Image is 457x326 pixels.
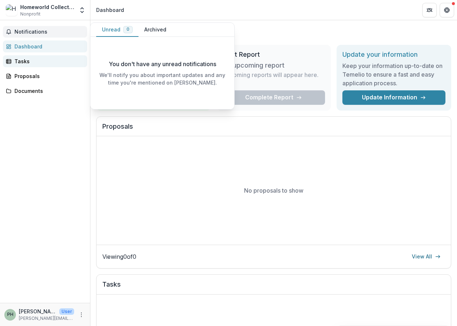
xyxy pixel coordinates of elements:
h3: No upcoming report [222,61,285,69]
button: Get Help [440,3,454,17]
p: [PERSON_NAME] [19,308,56,315]
button: Archived [138,23,172,37]
p: You don't have any unread notifications [109,60,216,68]
span: Nonprofit [20,11,40,17]
span: Notifications [14,29,84,35]
div: Dashboard [96,6,124,14]
a: View All [407,251,445,262]
div: Tasks [14,57,81,65]
p: User [59,308,74,315]
a: Tasks [3,55,87,67]
div: Paul Himmelstein [7,312,13,317]
button: Open entity switcher [77,3,87,17]
nav: breadcrumb [93,5,127,15]
div: Homeworld Collective [20,3,74,11]
a: Proposals [3,70,87,82]
a: Update Information [342,90,445,105]
h2: Next Report [222,51,325,59]
h2: Tasks [102,280,445,294]
h3: Keep your information up-to-date on Temelio to ensure a fast and easy application process. [342,61,445,87]
h2: Proposals [102,123,445,136]
span: 0 [127,27,129,32]
button: More [77,310,86,319]
h1: Dashboard [96,26,451,39]
p: Viewing 0 of 0 [102,252,136,261]
img: Homeworld Collective [6,4,17,16]
div: Dashboard [14,43,81,50]
a: Dashboard [3,40,87,52]
p: We'll notify you about important updates and any time you're mentioned on [PERSON_NAME]. [96,71,228,86]
button: Unread [96,23,138,37]
div: Documents [14,87,81,95]
p: Upcoming reports will appear here. [222,70,319,79]
button: Partners [422,3,437,17]
button: Notifications [3,26,87,38]
p: [PERSON_NAME][EMAIL_ADDRESS][PERSON_NAME][DOMAIN_NAME] [19,315,74,322]
div: Proposals [14,72,81,80]
a: Documents [3,85,87,97]
h2: Update your information [342,51,445,59]
p: No proposals to show [244,186,303,195]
